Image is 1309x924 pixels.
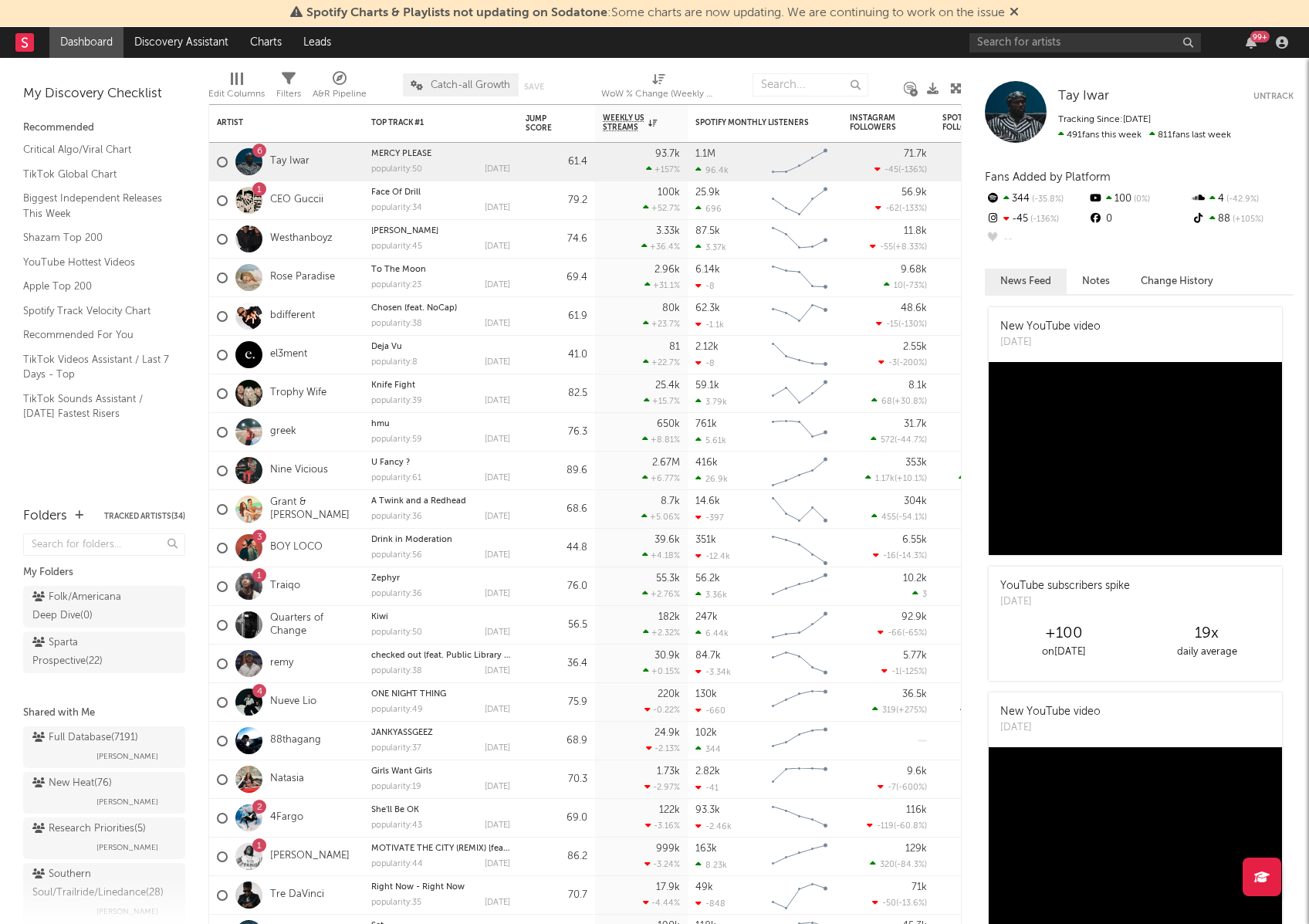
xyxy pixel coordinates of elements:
a: Nueve Lio [270,696,316,709]
div: [DATE] [485,513,510,521]
div: popularity: 34 [371,204,422,212]
div: Recommended [23,119,185,137]
span: Spotify Charts & Playlists not updating on Sodatone [306,7,607,19]
span: 572 [881,436,895,445]
div: 99 + [1250,31,1270,42]
div: 100 [1087,189,1190,209]
a: Spotify Track Velocity Chart [23,303,170,320]
a: Shazam Top 200 [23,229,170,246]
a: bdifferent [270,310,315,323]
span: Weekly US Streams [603,113,644,132]
div: 84.7k [695,651,721,661]
div: ( ) [878,357,927,367]
div: 93.7k [655,149,680,159]
div: Spotify Monthly Listeners [695,118,811,127]
div: popularity: 36 [371,590,422,598]
span: 491 fans this week [1058,130,1142,140]
svg: Chart title [765,336,834,374]
div: WoW % Change (Weekly US Streams) [601,66,717,110]
div: Folders [23,507,67,526]
div: New YouTube video [1000,319,1101,335]
div: Deja Vu [371,343,510,351]
div: popularity: 59 [371,435,422,444]
a: JANKYASSGEEZ [371,729,433,737]
svg: Chart title [765,490,834,529]
div: [DATE] [1000,594,1130,610]
div: 19 x [1135,624,1278,643]
div: 96.4k [695,165,729,175]
span: [PERSON_NAME] [96,793,158,811]
div: 182k [658,612,680,622]
div: 3.37k [695,242,726,252]
a: Right Now - Right Now [371,883,465,892]
div: +36.4 % [641,242,680,252]
div: ( ) [876,319,927,329]
div: 68.6 [526,500,587,519]
a: Natasia [270,773,304,786]
div: To The Moon [371,266,510,274]
div: ( ) [871,435,927,445]
div: 416k [695,458,718,468]
div: [DATE] [485,242,510,251]
span: -62 [885,205,899,213]
div: [DATE] [485,320,510,328]
div: A&R Pipeline [313,85,367,103]
div: -1.1k [695,320,724,330]
a: Knife Fight [371,381,415,390]
div: 76.3 [526,423,587,442]
svg: Chart title [765,645,834,683]
span: -44.7 % [897,436,925,445]
span: -130 % [901,320,925,329]
a: Apple Top 200 [23,278,170,295]
span: -73 % [905,282,925,290]
a: Rose Paradise [270,271,335,284]
div: 2.55k [903,342,927,352]
div: +2.76 % [642,589,680,599]
div: on [DATE] [993,643,1135,662]
span: Dismiss [1010,7,1019,19]
div: 59.1k [695,381,719,391]
div: -8 [695,358,715,368]
div: Edit Columns [208,85,265,103]
div: +8.81 % [642,435,680,445]
div: ( ) [865,473,927,483]
div: +4.18 % [642,550,680,560]
a: Sparta Prospective(22) [23,631,185,673]
button: Untrack [1253,89,1294,104]
div: -8 [695,281,715,291]
a: Westhanboyz [270,232,333,245]
span: -54.1 % [898,513,925,522]
a: Full Database(7191)[PERSON_NAME] [23,726,185,768]
div: +100 [993,624,1135,643]
div: 5.61k [695,435,726,445]
span: -136 % [901,166,925,174]
div: Southern Soul/Trailride/Linedance ( 28 ) [32,865,172,902]
span: -42.9 % [1224,195,1259,204]
div: popularity: 56 [371,551,422,560]
div: +157 % [646,164,680,174]
a: Tay Iwar [1058,89,1109,104]
div: 2.12k [695,342,719,352]
div: 304k [904,496,927,506]
div: popularity: 38 [371,320,422,328]
div: 56.9k [901,188,927,198]
div: Diallo [371,227,510,235]
svg: Chart title [765,220,834,259]
a: Zephyr [371,574,400,583]
svg: Chart title [765,181,834,220]
div: Spotify Followers [942,113,996,132]
span: -136 % [1028,215,1059,224]
a: [PERSON_NAME] [270,850,350,863]
a: [PERSON_NAME] [371,227,438,235]
a: Research Priorities(5)[PERSON_NAME] [23,817,185,859]
div: +6.77 % [642,473,680,483]
div: U Fancy ? [371,459,510,467]
div: daily average [1135,643,1278,662]
a: ONE NIGHT THING [371,690,446,699]
a: U Fancy ? [371,459,410,467]
span: -3 [888,359,897,367]
a: Face Of Drill [371,188,421,197]
div: Filters [276,66,301,110]
a: Recommended For You [23,327,170,344]
div: 8.1k [908,381,927,391]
